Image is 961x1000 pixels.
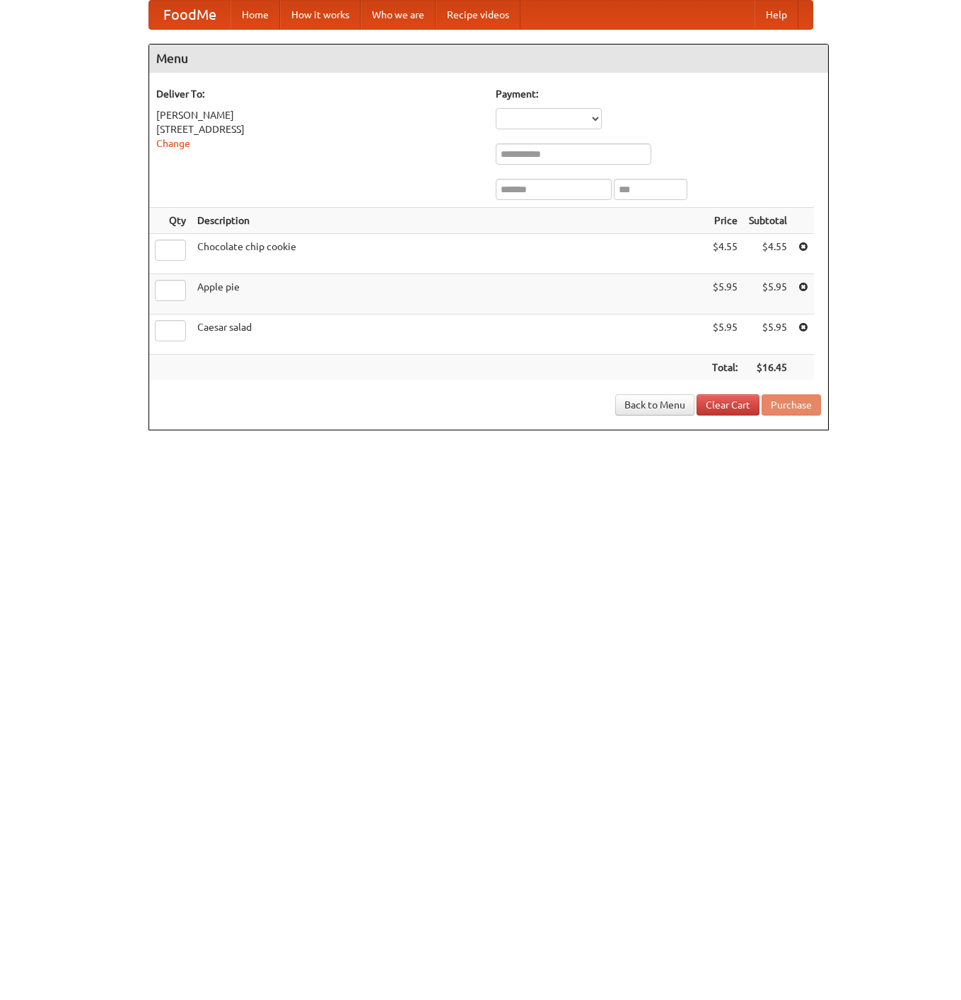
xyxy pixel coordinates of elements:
[743,234,793,274] td: $4.55
[706,208,743,234] th: Price
[149,1,231,29] a: FoodMe
[149,45,828,73] h4: Menu
[706,274,743,314] td: $5.95
[706,355,743,381] th: Total:
[280,1,361,29] a: How it works
[743,314,793,355] td: $5.95
[706,314,743,355] td: $5.95
[743,355,793,381] th: $16.45
[192,208,706,234] th: Description
[156,138,190,149] a: Change
[149,208,192,234] th: Qty
[743,208,793,234] th: Subtotal
[192,274,706,314] td: Apple pie
[361,1,436,29] a: Who we are
[231,1,280,29] a: Home
[615,394,694,416] a: Back to Menu
[156,122,482,136] div: [STREET_ADDRESS]
[496,87,821,101] h5: Payment:
[762,394,821,416] button: Purchase
[156,108,482,122] div: [PERSON_NAME]
[192,234,706,274] td: Chocolate chip cookie
[192,314,706,355] td: Caesar salad
[743,274,793,314] td: $5.95
[156,87,482,101] h5: Deliver To:
[697,394,759,416] a: Clear Cart
[436,1,520,29] a: Recipe videos
[755,1,798,29] a: Help
[706,234,743,274] td: $4.55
